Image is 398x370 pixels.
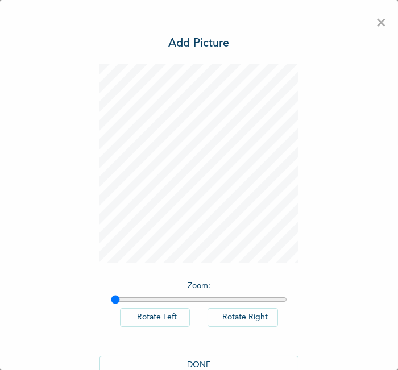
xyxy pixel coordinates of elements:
h3: Add Picture [169,35,230,52]
button: Rotate Left [120,308,190,327]
button: Rotate Right [208,308,278,327]
span: × [376,11,387,35]
span: Please add a recent Passport Photograph [80,184,284,230]
p: Zoom : [111,280,287,292]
